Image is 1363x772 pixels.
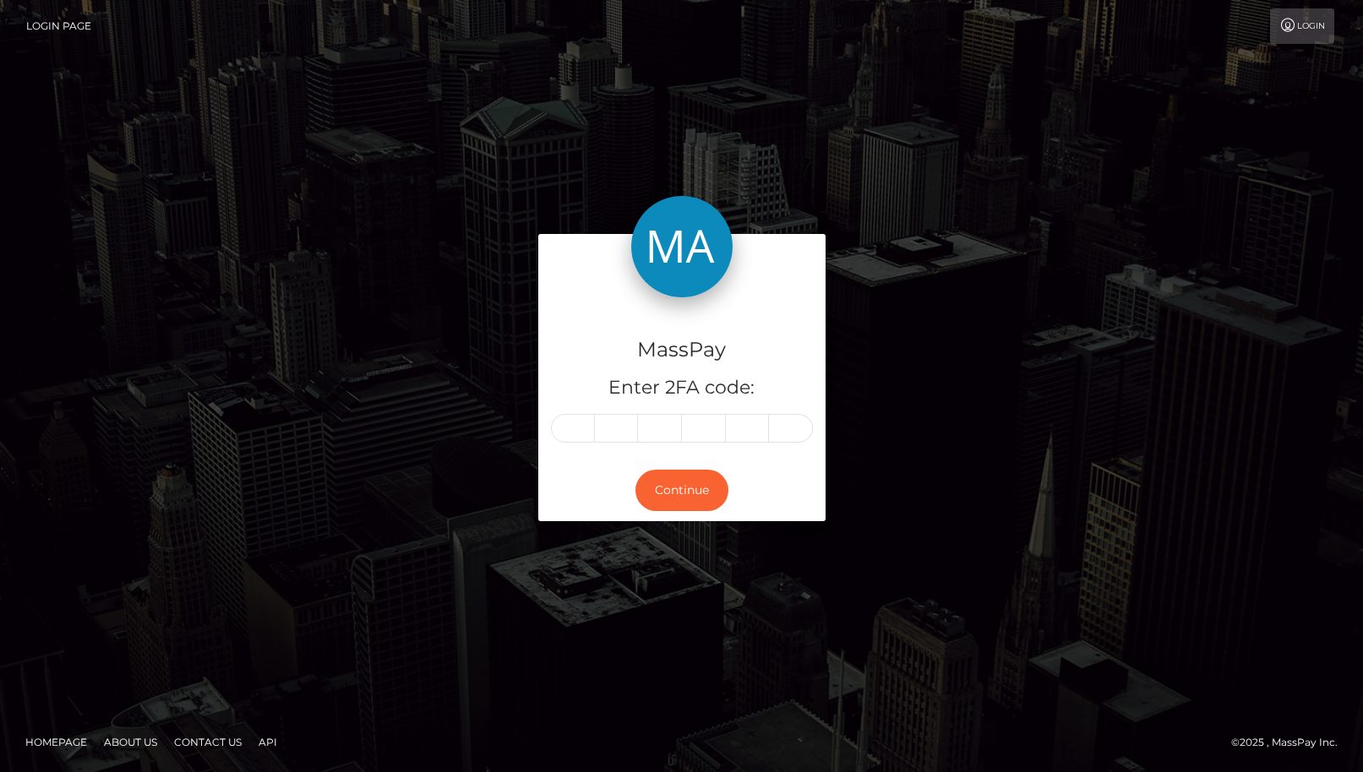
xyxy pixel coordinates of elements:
a: Homepage [19,729,94,755]
a: API [252,729,284,755]
button: Continue [635,470,728,511]
a: About Us [97,729,164,755]
h4: MassPay [551,335,813,365]
div: © 2025 , MassPay Inc. [1231,733,1350,752]
img: MassPay [631,196,733,297]
a: Login [1270,8,1334,44]
a: Login Page [26,8,91,44]
h5: Enter 2FA code: [551,375,813,401]
a: Contact Us [167,729,248,755]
